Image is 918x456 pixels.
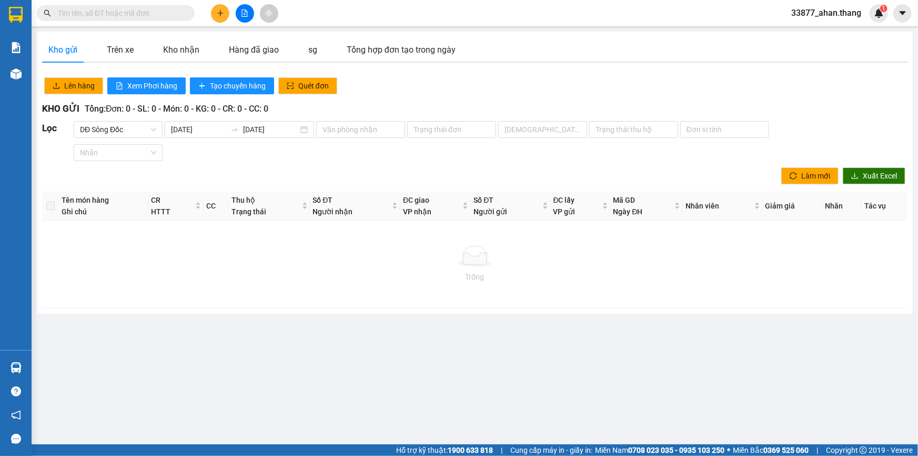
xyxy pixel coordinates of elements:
button: file-textXem Phơi hàng [107,77,186,94]
div: Tên món hàng Ghi chú [62,194,146,217]
span: Số ĐT [313,196,333,204]
span: Quét đơn [298,80,329,92]
span: Người gửi [473,207,507,216]
span: Mã GD [613,196,635,204]
img: icon-new-feature [874,8,884,18]
img: warehouse-icon [11,68,22,80]
div: Kho nhận [163,43,199,56]
span: VP nhận [403,207,431,216]
span: notification [11,410,21,420]
span: 1 [882,5,885,12]
span: CR [151,196,160,204]
span: file-add [241,9,248,17]
span: aim [265,9,273,17]
span: Số ĐT [473,196,493,204]
span: Hỗ trợ kỹ thuật: [396,444,493,456]
button: plus [211,4,229,23]
span: Trạng thái [231,207,266,216]
th: Tác vụ [862,192,907,221]
strong: 0708 023 035 - 0935 103 250 [628,446,724,454]
span: swap-right [230,125,239,134]
span: plus [217,9,224,17]
button: caret-down [893,4,912,23]
span: copyright [860,447,867,454]
img: warehouse-icon [11,362,22,373]
span: | [816,444,818,456]
span: Người nhận [313,207,353,216]
span: DĐ Sông Đốc [80,122,156,137]
button: syncLàm mới [781,167,839,184]
div: Nhãn [825,200,859,212]
span: Miền Bắc [733,444,809,456]
span: ĐC giao [403,196,429,204]
span: plus [198,82,206,91]
img: logo-vxr [9,7,23,23]
button: uploadLên hàng [44,77,103,94]
button: file-add [236,4,254,23]
span: message [11,434,21,444]
img: solution-icon [11,42,22,53]
span: Cung cấp máy in - giấy in: [510,444,592,456]
button: aim [260,4,278,23]
strong: 1900 633 818 [448,446,493,454]
span: file-text [116,82,123,91]
span: to [230,125,239,134]
div: Hàng đã giao [229,43,279,56]
div: CC [206,200,226,212]
sup: 1 [880,5,887,12]
span: caret-down [898,8,907,18]
span: upload [53,82,60,91]
div: Trống [51,271,899,283]
span: Tạo chuyến hàng [210,80,266,92]
span: VP gửi [553,207,576,216]
span: sync [790,172,797,181]
span: Lên hàng [64,80,95,92]
div: Trên xe [107,43,134,56]
span: | [501,444,502,456]
div: Tổng hợp đơn tạo trong ngày [347,43,456,56]
button: plusTạo chuyến hàng [190,77,274,94]
span: Làm mới [801,170,830,182]
span: Thu hộ [231,196,255,204]
span: ĐC lấy [553,196,575,204]
input: Ngày bắt đầu [171,124,226,135]
span: Miền Nam [595,444,724,456]
span: Xem Phơi hàng [127,80,177,92]
button: downloadXuất Excel [843,167,905,184]
span: Nhân viên [685,200,752,212]
span: Tổng: Đơn: 0 - SL: 0 - Món: 0 - KG: 0 - CR: 0 - CC: 0 [85,104,269,114]
span: Lọc [42,123,57,133]
input: Tìm tên, số ĐT hoặc mã đơn [58,7,182,19]
span: KHO GỬI [42,103,79,114]
span: ⚪️ [727,448,730,452]
span: Ngày ĐH [613,207,643,216]
span: search [44,9,51,17]
span: HTTT [151,207,170,216]
div: sg [308,43,317,56]
div: Giảm giá [765,200,820,212]
button: scanQuét đơn [278,77,337,94]
strong: 0369 525 060 [763,446,809,454]
div: Kho gửi [48,43,77,56]
span: question-circle [11,386,21,396]
span: scan [287,82,294,91]
span: 33877_ahan.thang [783,6,870,19]
input: Ngày kết thúc [243,124,298,135]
